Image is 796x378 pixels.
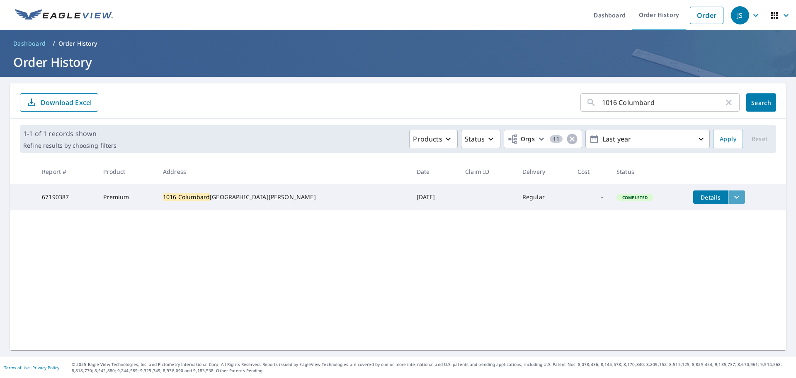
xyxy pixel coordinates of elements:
[698,193,723,201] span: Details
[58,39,97,48] p: Order History
[728,190,745,204] button: filesDropdownBtn-67190387
[35,184,97,210] td: 67190387
[163,193,210,201] mark: 1016 Columbard
[10,37,786,50] nav: breadcrumb
[4,365,30,371] a: Terms of Use
[465,134,485,144] p: Status
[571,184,610,210] td: -
[731,6,749,24] div: JS
[504,130,582,148] button: Orgs11
[13,39,46,48] span: Dashboard
[10,37,49,50] a: Dashboard
[571,159,610,184] th: Cost
[23,129,116,139] p: 1-1 of 1 records shown
[713,130,743,148] button: Apply
[410,184,459,210] td: [DATE]
[156,159,410,184] th: Address
[459,159,516,184] th: Claim ID
[413,134,442,144] p: Products
[97,159,156,184] th: Product
[599,132,696,146] p: Last year
[610,159,687,184] th: Status
[97,184,156,210] td: Premium
[72,361,792,374] p: © 2025 Eagle View Technologies, Inc. and Pictometry International Corp. All Rights Reserved. Repo...
[617,195,653,200] span: Completed
[753,99,769,107] span: Search
[516,159,571,184] th: Delivery
[602,91,724,114] input: Address, Report #, Claim ID, etc.
[53,39,55,49] li: /
[720,134,736,144] span: Apply
[4,365,59,370] p: |
[410,159,459,184] th: Date
[20,93,98,112] button: Download Excel
[23,142,116,149] p: Refine results by choosing filters
[550,136,563,142] span: 11
[690,7,723,24] a: Order
[516,184,571,210] td: Regular
[409,130,457,148] button: Products
[41,98,92,107] p: Download Excel
[693,190,728,204] button: detailsBtn-67190387
[163,193,403,201] div: [GEOGRAPHIC_DATA][PERSON_NAME]
[585,130,710,148] button: Last year
[746,93,776,112] button: Search
[35,159,97,184] th: Report #
[461,130,500,148] button: Status
[10,54,786,71] h1: Order History
[32,365,59,371] a: Privacy Policy
[507,134,535,144] span: Orgs
[15,9,113,22] img: EV Logo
